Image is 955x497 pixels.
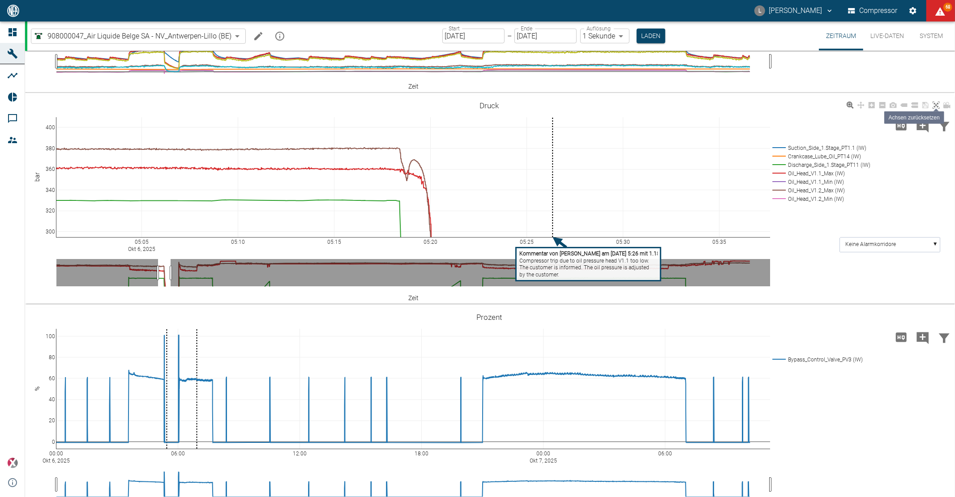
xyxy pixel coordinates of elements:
[7,458,18,468] img: Xplore Logo
[845,242,896,248] text: Keine Alarmkorridore
[519,264,649,271] tspan: The customer is informed. The oil pressure is adjusted
[912,114,934,137] button: Kommentar hinzufügen
[754,5,765,16] div: L
[943,3,952,12] span: 68
[819,21,863,51] button: Zeitraum
[587,25,611,32] label: Auflösung
[521,25,532,32] label: Ende
[934,326,955,349] button: Daten filtern
[507,31,512,41] p: –
[580,29,630,43] div: 1 Sekunde
[249,27,267,45] button: Machine bearbeiten
[514,29,577,43] input: DD.MM.YYYY
[753,3,835,19] button: luca.corigliano@neuman-esser.com
[891,121,912,129] span: Hohe Auflösung
[912,326,934,349] button: Kommentar hinzufügen
[47,31,231,41] span: 908000047_Air Liquide Belge SA - NV_Antwerpen-Lillo (BE)
[934,114,955,137] button: Daten filtern
[442,29,505,43] input: DD.MM.YYYY
[519,258,649,264] tspan: Compressor trip due to oil pressure head V1.1 too low.
[905,3,921,19] button: Einstellungen
[449,25,460,32] label: Start
[6,4,20,17] img: logo
[891,332,912,341] span: Hohe Auflösung
[637,29,665,43] button: Laden
[911,21,951,51] button: System
[519,272,559,278] tspan: by the customer.
[33,31,231,42] a: 908000047_Air Liquide Belge SA - NV_Antwerpen-Lillo (BE)
[271,27,289,45] button: mission info
[846,3,899,19] button: Compressor
[519,251,663,257] tspan: Kommentar von [PERSON_NAME] am [DATE] 5:26 mit 1.186
[863,21,911,51] button: Live-Daten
